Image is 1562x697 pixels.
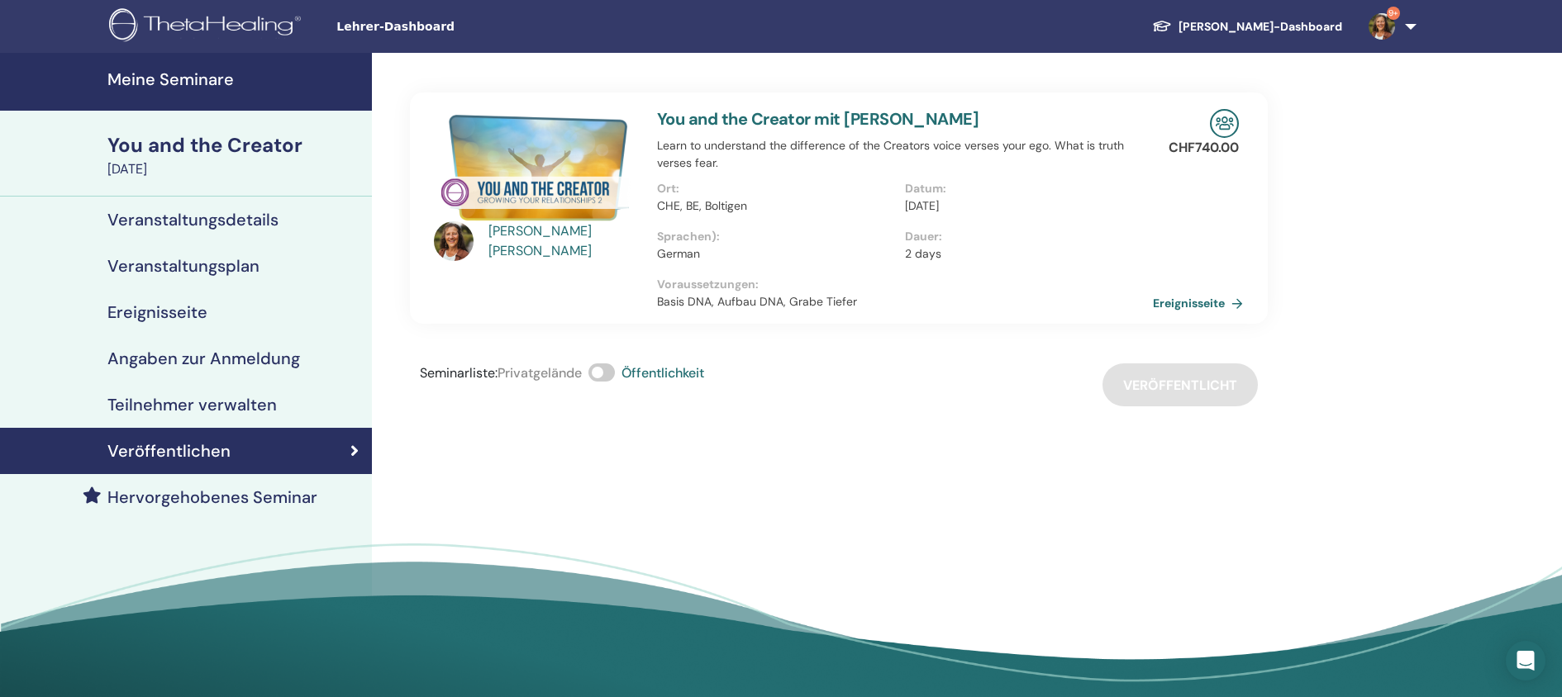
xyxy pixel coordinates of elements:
[107,441,231,461] h4: Veröffentlichen
[1152,19,1172,33] img: graduation-cap-white.svg
[657,245,895,263] p: German
[1506,641,1545,680] div: Open Intercom Messenger
[107,302,207,322] h4: Ereignisseite
[488,221,641,261] a: [PERSON_NAME] [PERSON_NAME]
[657,276,1153,293] p: Voraussetzungen :
[905,228,1143,245] p: Dauer :
[657,197,895,215] p: CHE, BE, Boltigen
[107,256,260,276] h4: Veranstaltungsplan
[905,197,1143,215] p: [DATE]
[1210,109,1239,138] img: In-Person Seminar
[1153,291,1250,315] a: Ereignisseite
[107,69,362,89] h4: Meine Seminare
[1387,7,1400,20] span: 9+
[657,137,1153,172] p: Learn to understand the difference of the Creators voice verses your ego. What is truth verses fear.
[336,18,584,36] span: Lehrer-Dashboard
[1369,13,1395,40] img: default.jpg
[107,395,277,415] h4: Teilnehmer verwalten
[107,210,279,230] h4: Veranstaltungsdetails
[905,180,1143,197] p: Datum :
[657,108,979,130] a: You and the Creator mit [PERSON_NAME]
[434,109,637,226] img: You and the Creator
[109,8,307,45] img: logo.png
[657,228,895,245] p: Sprachen) :
[420,364,498,382] span: Seminarliste :
[434,221,474,261] img: default.jpg
[1139,12,1355,42] a: [PERSON_NAME]-Dashboard
[905,245,1143,263] p: 2 days
[657,180,895,197] p: Ort :
[657,293,1153,311] p: Basis DNA, Aufbau DNA, Grabe Tiefer
[98,131,372,179] a: You and the Creator[DATE]
[107,131,362,159] div: You and the Creator
[107,159,362,179] div: [DATE]
[498,364,582,382] span: Privatgelände
[107,487,317,507] h4: Hervorgehobenes Seminar
[107,348,300,368] h4: Angaben zur Anmeldung
[1169,138,1239,158] p: CHF 740.00
[621,364,704,382] span: Öffentlichkeit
